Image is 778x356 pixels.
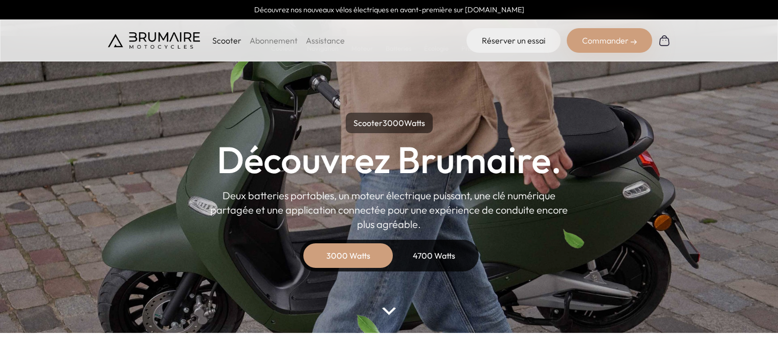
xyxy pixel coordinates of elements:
img: Brumaire Motocycles [108,32,200,49]
h1: Découvrez Brumaire. [217,141,562,178]
p: Scooter Watts [346,113,433,133]
div: 4700 Watts [393,243,475,268]
a: Réserver un essai [466,28,561,53]
a: Abonnement [250,35,298,46]
img: arrow-bottom.png [382,307,395,315]
div: 3000 Watts [307,243,389,268]
img: right-arrow-2.png [631,39,637,45]
p: Deux batteries portables, un moteur électrique puissant, une clé numérique partagée et une applic... [210,189,568,232]
span: 3000 [383,118,404,128]
p: Scooter [212,34,241,47]
div: Commander [567,28,652,53]
a: Assistance [306,35,345,46]
img: Panier [658,34,671,47]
